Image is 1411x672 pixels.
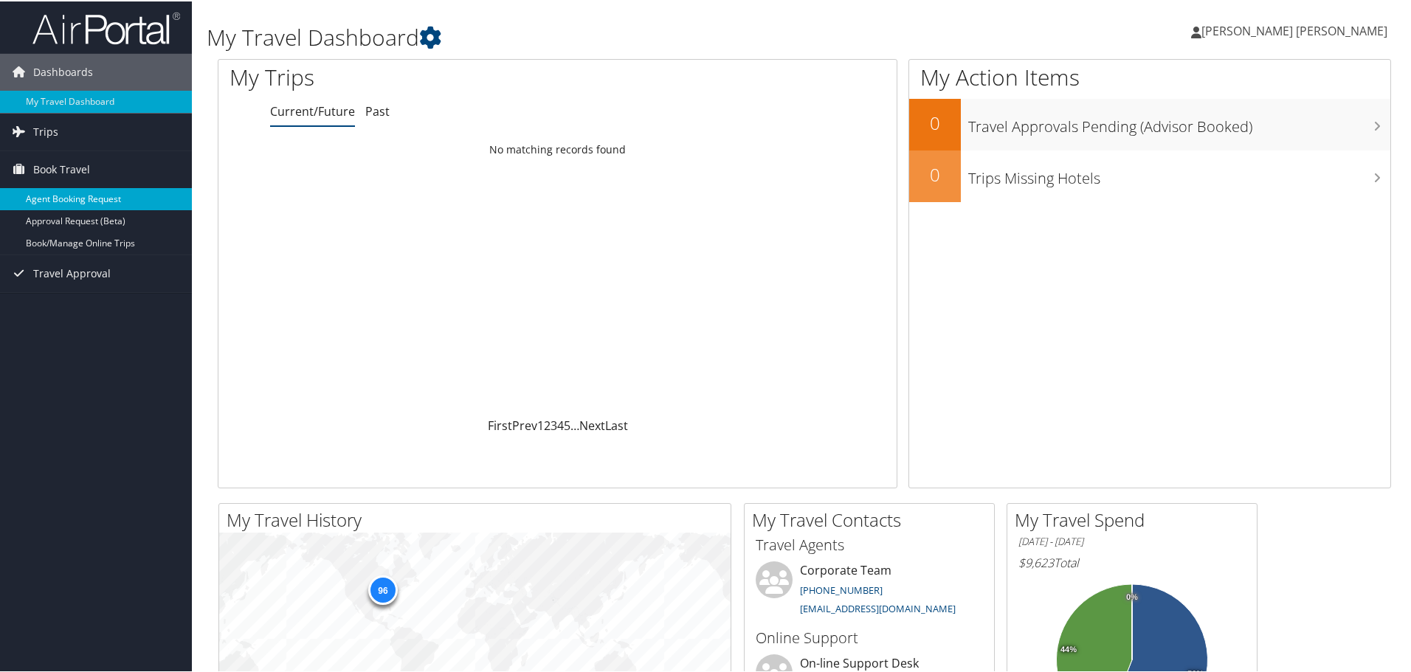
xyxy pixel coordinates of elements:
a: [PHONE_NUMBER] [800,582,883,595]
a: Next [579,416,605,432]
tspan: 0% [1126,592,1138,600]
h2: 0 [909,161,961,186]
h2: My Travel History [227,506,731,531]
a: 0Trips Missing Hotels [909,149,1390,201]
a: Past [365,102,390,118]
a: [EMAIL_ADDRESS][DOMAIN_NAME] [800,600,956,614]
a: 5 [564,416,570,432]
h1: My Action Items [909,60,1390,91]
li: Corporate Team [748,560,990,620]
a: 0Travel Approvals Pending (Advisor Booked) [909,97,1390,149]
span: Trips [33,112,58,149]
h3: Online Support [756,626,983,647]
a: Current/Future [270,102,355,118]
a: 3 [551,416,557,432]
a: 1 [537,416,544,432]
h3: Trips Missing Hotels [968,159,1390,187]
td: No matching records found [218,135,897,162]
img: airportal-logo.png [32,10,180,44]
h6: Total [1018,553,1246,569]
span: [PERSON_NAME] [PERSON_NAME] [1201,21,1387,38]
span: $9,623 [1018,553,1054,569]
h3: Travel Approvals Pending (Advisor Booked) [968,108,1390,136]
a: First [488,416,512,432]
a: Last [605,416,628,432]
h2: 0 [909,109,961,134]
div: 96 [368,574,397,603]
span: Book Travel [33,150,90,187]
a: [PERSON_NAME] [PERSON_NAME] [1191,7,1402,52]
a: 2 [544,416,551,432]
h3: Travel Agents [756,533,983,554]
a: 4 [557,416,564,432]
h6: [DATE] - [DATE] [1018,533,1246,547]
span: … [570,416,579,432]
h2: My Travel Contacts [752,506,994,531]
span: Dashboards [33,52,93,89]
span: Travel Approval [33,254,111,291]
h2: My Travel Spend [1015,506,1257,531]
tspan: 44% [1060,644,1077,653]
h1: My Trips [230,60,603,91]
h1: My Travel Dashboard [207,21,1004,52]
a: Prev [512,416,537,432]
